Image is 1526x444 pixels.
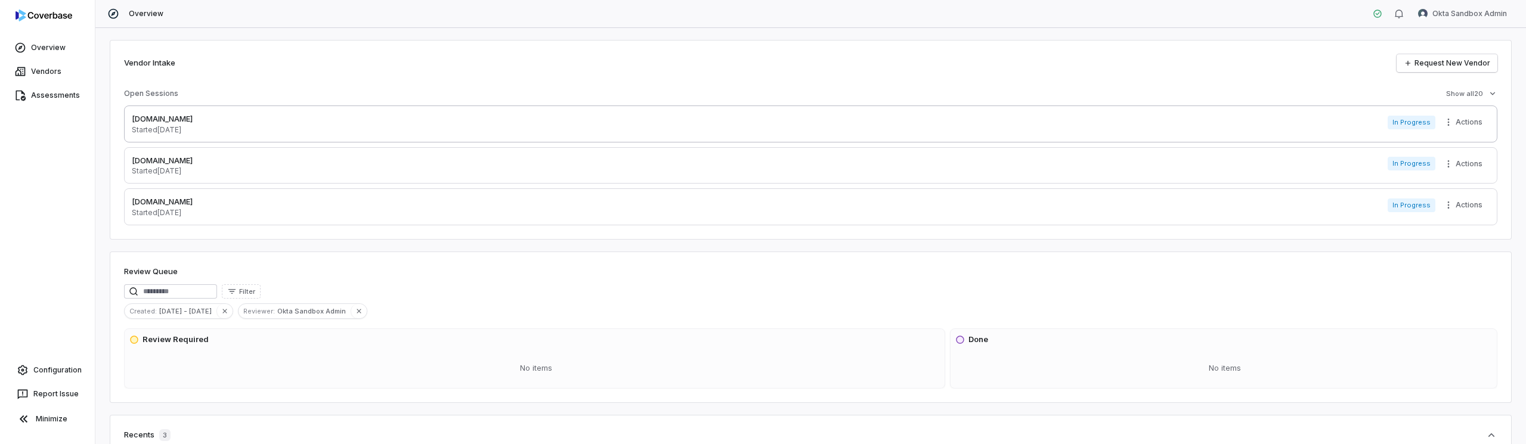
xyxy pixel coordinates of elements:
[129,9,163,18] span: Overview
[124,105,1497,142] a: [DOMAIN_NAME]Started[DATE]In ProgressMore actions
[277,306,351,316] span: Okta Sandbox Admin
[239,287,255,296] span: Filter
[129,353,942,384] div: No items
[1432,9,1507,18] span: Okta Sandbox Admin
[968,334,988,346] h3: Done
[222,284,261,299] button: Filter
[5,383,90,405] button: Report Issue
[1397,54,1497,72] a: Request New Vendor
[33,365,82,375] span: Configuration
[1443,83,1501,104] button: Show all20
[1440,113,1490,131] button: More actions
[132,113,193,125] p: [DOMAIN_NAME]
[36,414,67,424] span: Minimize
[132,125,193,135] p: Started [DATE]
[143,334,209,346] h3: Review Required
[2,37,92,58] a: Overview
[132,155,193,167] p: [DOMAIN_NAME]
[239,306,277,316] span: Reviewer :
[132,196,193,208] p: [DOMAIN_NAME]
[124,89,178,98] h3: Open Sessions
[5,359,90,381] a: Configuration
[2,85,92,106] a: Assessments
[159,429,171,441] span: 3
[1388,198,1435,212] span: In Progress
[1388,157,1435,170] span: In Progress
[124,266,178,278] h1: Review Queue
[31,43,66,52] span: Overview
[132,208,193,218] p: Started [DATE]
[159,306,216,316] span: [DATE] - [DATE]
[124,57,175,69] h2: Vendor Intake
[1388,116,1435,129] span: In Progress
[2,61,92,82] a: Vendors
[125,306,159,316] span: Created :
[1411,5,1514,23] button: Okta Sandbox Admin avatarOkta Sandbox Admin
[124,429,171,441] div: Recents
[124,429,1497,441] button: Recents3
[5,407,90,431] button: Minimize
[124,188,1497,225] a: [DOMAIN_NAME]Started[DATE]In ProgressMore actions
[955,353,1494,384] div: No items
[31,91,80,100] span: Assessments
[1418,9,1428,18] img: Okta Sandbox Admin avatar
[132,166,193,176] p: Started [DATE]
[16,10,72,21] img: logo-D7KZi-bG.svg
[124,147,1497,184] a: [DOMAIN_NAME]Started[DATE]In ProgressMore actions
[33,389,79,399] span: Report Issue
[1440,196,1490,214] button: More actions
[1440,155,1490,173] button: More actions
[31,67,61,76] span: Vendors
